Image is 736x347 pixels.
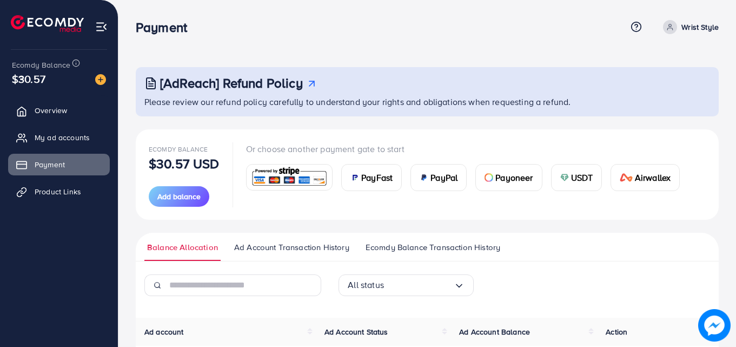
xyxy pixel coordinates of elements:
[160,75,303,91] h3: [AdReach] Refund Policy
[324,326,388,337] span: Ad Account Status
[698,309,731,342] img: image
[348,277,384,293] span: All status
[341,164,402,191] a: cardPayFast
[147,241,218,253] span: Balance Allocation
[620,173,633,182] img: card
[606,326,627,337] span: Action
[95,74,106,85] img: image
[366,241,500,253] span: Ecomdy Balance Transaction History
[384,277,454,293] input: Search for option
[157,191,201,202] span: Add balance
[430,171,457,184] span: PayPal
[8,100,110,121] a: Overview
[361,171,393,184] span: PayFast
[560,173,569,182] img: card
[149,186,209,207] button: Add balance
[635,171,671,184] span: Airwallex
[681,21,719,34] p: Wrist Style
[350,173,359,182] img: card
[35,105,67,116] span: Overview
[8,154,110,175] a: Payment
[35,132,90,143] span: My ad accounts
[551,164,602,191] a: cardUSDT
[246,164,333,191] a: card
[35,186,81,197] span: Product Links
[339,274,474,296] div: Search for option
[410,164,467,191] a: cardPayPal
[246,142,689,155] p: Or choose another payment gate to start
[149,157,220,170] p: $30.57 USD
[420,173,428,182] img: card
[35,159,65,170] span: Payment
[234,241,349,253] span: Ad Account Transaction History
[485,173,493,182] img: card
[8,181,110,202] a: Product Links
[95,21,108,33] img: menu
[8,127,110,148] a: My ad accounts
[571,171,593,184] span: USDT
[659,20,719,34] a: Wrist Style
[12,60,70,70] span: Ecomdy Balance
[11,15,84,32] img: logo
[475,164,542,191] a: cardPayoneer
[144,326,184,337] span: Ad account
[611,164,680,191] a: cardAirwallex
[144,95,712,108] p: Please review our refund policy carefully to understand your rights and obligations when requesti...
[136,19,196,35] h3: Payment
[459,326,530,337] span: Ad Account Balance
[250,166,329,189] img: card
[149,145,208,154] span: Ecomdy Balance
[12,71,45,87] span: $30.57
[495,171,533,184] span: Payoneer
